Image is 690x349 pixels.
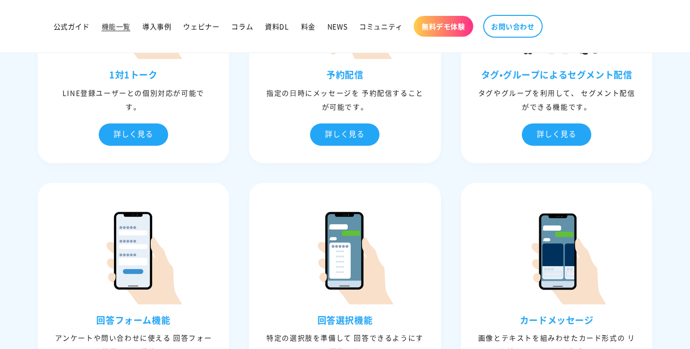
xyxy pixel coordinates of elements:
[295,205,394,304] img: 回答選択機能
[54,22,90,31] span: 公式ガイド
[40,86,227,114] div: LINE登録ユーザーとの個別対応が可能です。
[183,22,219,31] span: ウェビナー
[321,16,353,37] a: NEWS
[40,314,227,326] h3: 回答フォーム機能
[265,22,289,31] span: 資料DL
[259,16,295,37] a: 資料DL
[48,16,96,37] a: 公式ガイド
[491,22,535,31] span: お問い合わせ
[136,16,177,37] a: 導入事例
[359,22,403,31] span: コミュニティ
[483,15,543,38] a: お問い合わせ
[522,123,591,146] div: 詳しく見る
[251,86,439,114] div: 指定の⽇時にメッセージを 予約配信することが可能です。
[310,123,379,146] div: 詳しく見る
[99,123,168,146] div: 詳しく見る
[231,22,253,31] span: コラム
[414,16,473,37] a: 無料デモ体験
[301,22,315,31] span: 料金
[225,16,259,37] a: コラム
[295,16,321,37] a: 料金
[102,22,130,31] span: 機能一覧
[177,16,225,37] a: ウェビナー
[353,16,409,37] a: コミュニティ
[251,69,439,80] h3: 予約配信
[84,205,183,304] img: 回答フォーム機能
[142,22,171,31] span: 導入事例
[463,314,650,326] h3: カードメッセージ
[251,314,439,326] h3: 回答選択機能
[327,22,347,31] span: NEWS
[463,69,650,80] h3: タグ•グループによるセグメント配信
[507,205,606,304] img: カードメッセージ
[96,16,136,37] a: 機能一覧
[40,69,227,80] h3: 1対1トーク
[463,86,650,114] div: タグやグループを利⽤して、 セグメント配信ができる機能です。
[422,22,465,31] span: 無料デモ体験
